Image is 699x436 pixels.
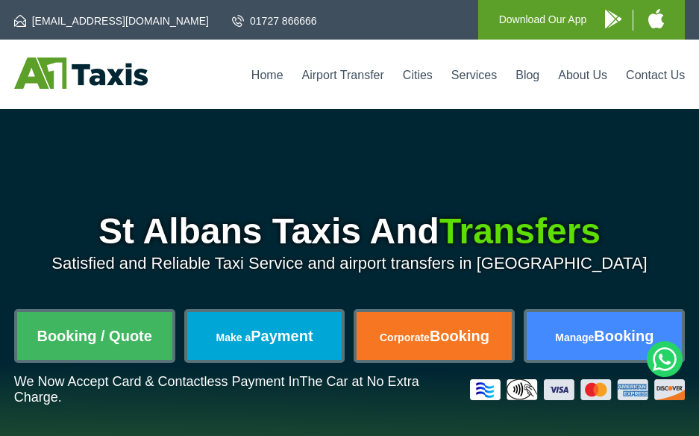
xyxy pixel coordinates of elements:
[558,69,607,81] a: About Us
[187,312,342,360] a: Make aPayment
[14,374,460,405] p: We Now Accept Card & Contactless Payment In
[648,9,664,28] img: A1 Taxis iPhone App
[515,69,539,81] a: Blog
[14,13,209,28] a: [EMAIL_ADDRESS][DOMAIN_NAME]
[302,69,384,81] a: Airport Transfer
[439,211,601,251] span: Transfers
[499,10,587,29] p: Download Our App
[380,331,430,343] span: Corporate
[451,69,497,81] a: Services
[403,69,433,81] a: Cities
[555,331,594,343] span: Manage
[470,379,685,400] img: Credit And Debit Cards
[251,69,283,81] a: Home
[14,374,419,405] span: The Car at No Extra Charge.
[216,331,251,343] span: Make a
[14,214,686,249] h1: St Albans Taxis And
[626,69,685,81] a: Contact Us
[17,312,172,360] a: Booking / Quote
[605,10,621,28] img: A1 Taxis Android App
[357,312,512,360] a: CorporateBooking
[14,57,148,89] img: A1 Taxis St Albans LTD
[527,312,682,360] a: ManageBooking
[14,254,686,273] p: Satisfied and Reliable Taxi Service and airport transfers in [GEOGRAPHIC_DATA]
[232,13,317,28] a: 01727 866666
